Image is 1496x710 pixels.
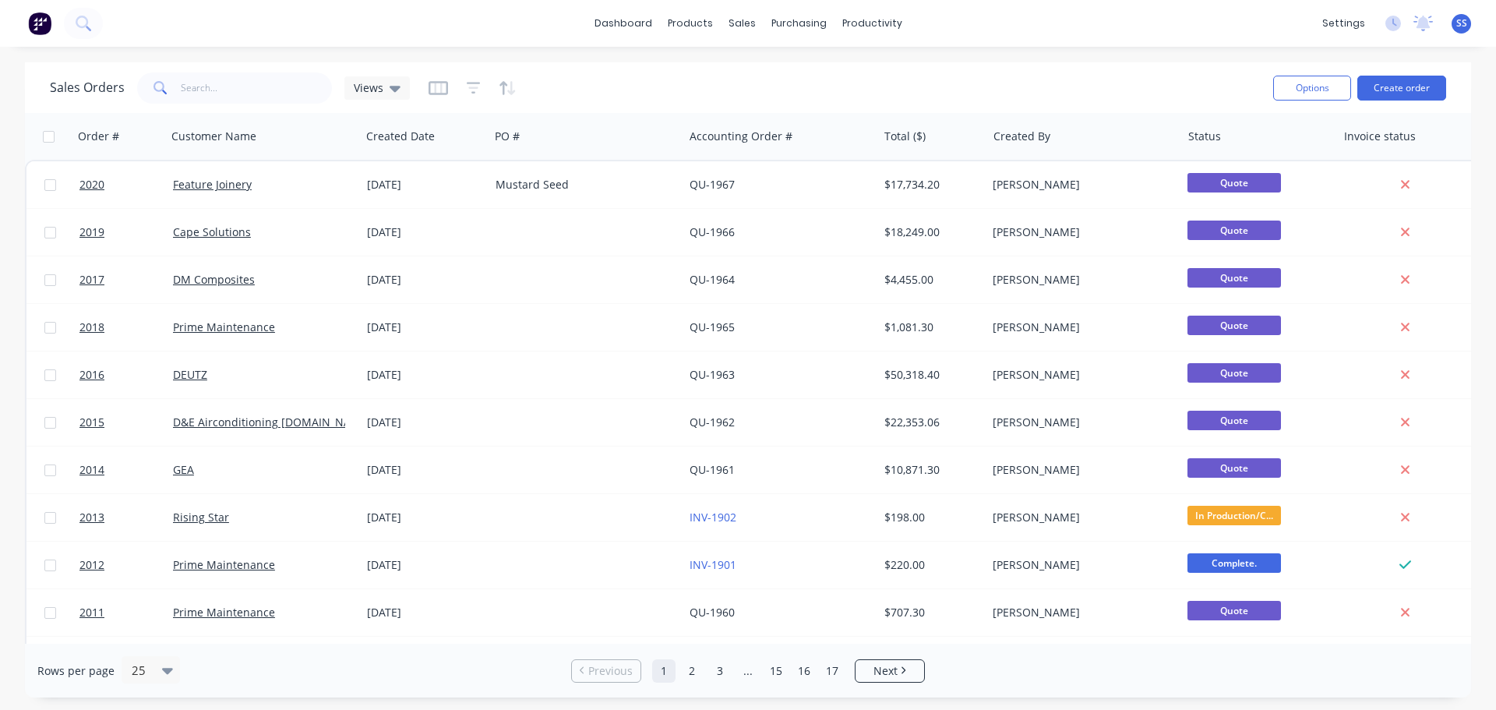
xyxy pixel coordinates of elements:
span: 2013 [79,510,104,525]
div: Customer Name [171,129,256,144]
div: sales [721,12,764,35]
span: 2017 [79,272,104,288]
a: Cape Solutions [173,224,251,239]
div: $22,353.06 [884,415,976,430]
div: products [660,12,721,35]
div: $18,249.00 [884,224,976,240]
a: Feature Joinery [173,177,252,192]
div: $1,081.30 [884,320,976,335]
a: Prime Maintenance [173,605,275,620]
a: QU-1964 [690,272,735,287]
div: [PERSON_NAME] [993,462,1166,478]
a: D&E Airconditioning [DOMAIN_NAME] [173,415,371,429]
div: [DATE] [367,557,483,573]
span: Complete. [1187,553,1281,573]
a: 2020 [79,161,173,208]
a: QU-1961 [690,462,735,477]
div: Accounting Order # [690,129,792,144]
span: Quote [1187,601,1281,620]
ul: Pagination [565,659,931,683]
span: 2014 [79,462,104,478]
a: 2011 [79,589,173,636]
div: Total ($) [884,129,926,144]
div: Order # [78,129,119,144]
a: Page 2 [680,659,704,683]
div: [DATE] [367,462,483,478]
a: QU-1960 [690,605,735,620]
div: productivity [834,12,910,35]
span: In Production/C... [1187,506,1281,525]
span: 2016 [79,367,104,383]
span: 2015 [79,415,104,430]
span: Quote [1187,411,1281,430]
div: $4,455.00 [884,272,976,288]
span: 2019 [79,224,104,240]
div: Status [1188,129,1221,144]
div: purchasing [764,12,834,35]
div: Created By [993,129,1050,144]
a: QU-1967 [690,177,735,192]
div: Created Date [366,129,435,144]
div: [PERSON_NAME] [993,224,1166,240]
span: Previous [588,663,633,679]
a: GEA [173,462,194,477]
div: PO # [495,129,520,144]
a: Prime Maintenance [173,320,275,334]
a: Page 1 is your current page [652,659,676,683]
span: Quote [1187,316,1281,335]
a: Page 16 [792,659,816,683]
div: [PERSON_NAME] [993,510,1166,525]
div: [DATE] [367,510,483,525]
h1: Sales Orders [50,80,125,95]
div: [PERSON_NAME] [993,320,1166,335]
a: dashboard [587,12,660,35]
span: Quote [1187,363,1281,383]
a: 2013 [79,494,173,541]
div: $17,734.20 [884,177,976,193]
a: Previous page [572,663,640,679]
span: 2012 [79,557,104,573]
a: DEUTZ [173,367,207,382]
div: [PERSON_NAME] [993,177,1166,193]
a: QU-1965 [690,320,735,334]
div: $10,871.30 [884,462,976,478]
div: [PERSON_NAME] [993,272,1166,288]
span: Quote [1187,221,1281,240]
div: [DATE] [367,367,483,383]
div: [PERSON_NAME] [993,605,1166,620]
div: [PERSON_NAME] [993,557,1166,573]
a: 2014 [79,447,173,493]
a: Next page [856,663,924,679]
div: [DATE] [367,320,483,335]
a: QU-1962 [690,415,735,429]
a: INV-1902 [690,510,736,525]
a: Jump forward [736,659,760,683]
a: 2012 [79,542,173,588]
img: Factory [28,12,51,35]
a: Page 3 [708,659,732,683]
a: Rising Star [173,510,229,525]
a: 2016 [79,351,173,398]
span: Quote [1187,458,1281,478]
span: Views [354,79,383,96]
a: 2017 [79,256,173,303]
span: Quote [1187,173,1281,193]
div: $220.00 [884,557,976,573]
button: Options [1273,76,1351,101]
button: Create order [1357,76,1446,101]
a: Page 17 [820,659,844,683]
a: 2018 [79,304,173,351]
span: SS [1456,16,1467,30]
div: settings [1314,12,1373,35]
a: QU-1963 [690,367,735,382]
a: INV-1901 [690,557,736,572]
div: [DATE] [367,415,483,430]
a: DM Composites [173,272,255,287]
div: [DATE] [367,605,483,620]
span: Next [873,663,898,679]
span: 2011 [79,605,104,620]
span: Quote [1187,268,1281,288]
div: [PERSON_NAME] [993,415,1166,430]
a: 2015 [79,399,173,446]
a: QU-1966 [690,224,735,239]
